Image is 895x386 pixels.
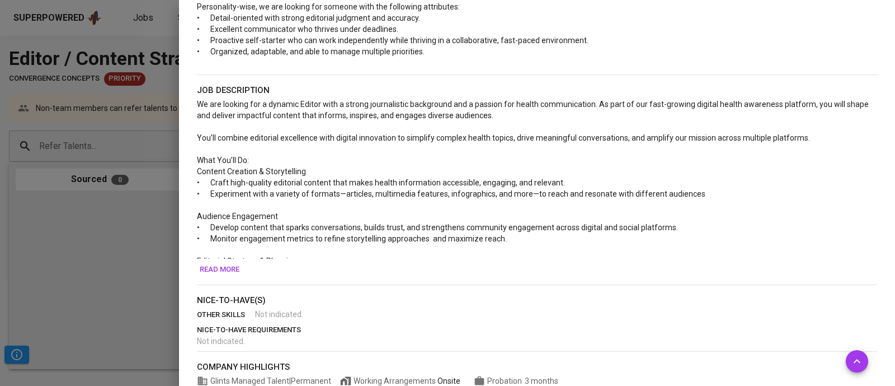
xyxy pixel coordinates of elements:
[197,167,306,176] span: Content Creation & Storytelling
[197,133,810,142] span: You’ll combine editorial excellence with digital innovation to simplify complex health topics, dr...
[255,309,303,320] span: Not indicated .
[197,178,565,187] span: • Craft high-quality editorial content that makes health information accessible, engaging, and re...
[197,13,420,22] span: • Detail-oriented with strong editorial judgment and accuracy.
[197,2,460,11] span: Personality-wise, we are looking for someone with the following attributes:
[197,324,877,336] p: nice-to-have requirements
[197,25,398,34] span: • Excellent communicator who thrives under deadlines.
[197,234,507,243] span: • Monitor engagement metrics to refine storytelling approaches and maximize reach.
[197,84,877,97] p: job description
[197,212,278,221] span: Audience Engagement
[197,294,877,307] p: nice-to-have(s)
[197,47,425,56] span: • Organized, adaptable, and able to manage multiple priorities.
[197,156,249,165] span: What You’ll Do:
[487,376,524,385] span: Probation
[197,189,705,198] span: • Experiment with a variety of formats—articles, multimedia features, infographics, and more—to r...
[197,36,588,45] span: • Proactive self-starter who can work independently while thriving in a collaborative, fast-paced...
[197,261,242,278] button: Read more
[200,263,239,276] span: Read more
[197,100,870,120] span: We are looking for a dynamic Editor with a strong journalistic background and a passion for healt...
[197,309,255,320] p: other skills
[197,337,245,346] span: Not indicated .
[197,223,678,232] span: • Develop content that sparks conversations, builds trust, and strengthens community engagement a...
[197,361,877,374] p: company highlights
[525,376,558,385] span: 3 months
[197,257,297,266] span: Editorial Strategy & Planning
